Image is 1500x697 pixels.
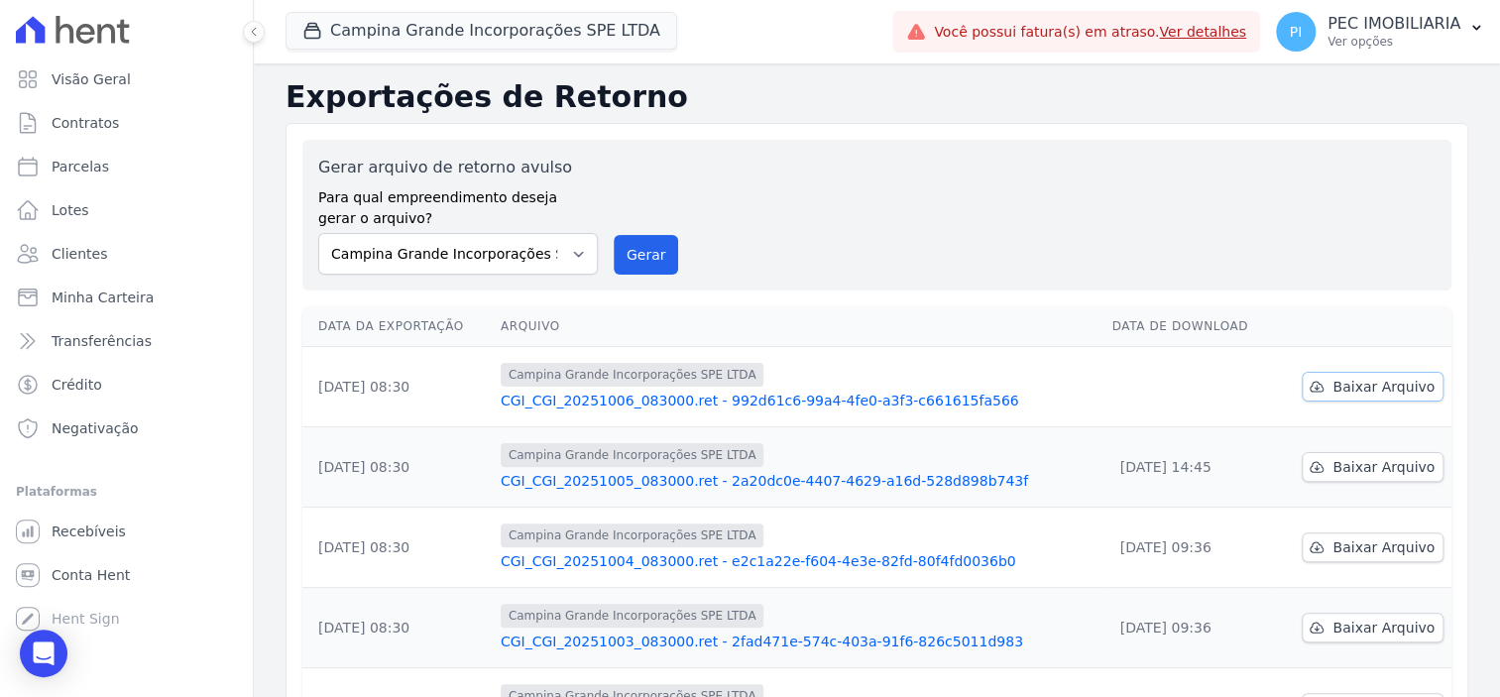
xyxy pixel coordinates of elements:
[614,235,679,275] button: Gerar
[1290,25,1303,39] span: PI
[8,190,245,230] a: Lotes
[1302,532,1443,562] a: Baixar Arquivo
[302,588,493,668] td: [DATE] 08:30
[302,306,493,347] th: Data da Exportação
[302,347,493,427] td: [DATE] 08:30
[501,523,764,547] span: Campina Grande Incorporações SPE LTDA
[52,200,89,220] span: Lotes
[52,288,154,307] span: Minha Carteira
[1159,24,1246,40] a: Ver detalhes
[8,408,245,448] a: Negativação
[8,278,245,317] a: Minha Carteira
[52,565,130,585] span: Conta Hent
[501,391,1096,410] a: CGI_CGI_20251006_083000.ret - 992d61c6-99a4-4fe0-a3f3-c661615fa566
[1332,377,1435,397] span: Baixar Arquivo
[8,555,245,595] a: Conta Hent
[501,443,764,467] span: Campina Grande Incorporações SPE LTDA
[1260,4,1500,59] button: PI PEC IMOBILIARIA Ver opções
[318,179,598,229] label: Para qual empreendimento deseja gerar o arquivo?
[8,321,245,361] a: Transferências
[302,427,493,508] td: [DATE] 08:30
[1103,306,1274,347] th: Data de Download
[286,79,1468,115] h2: Exportações de Retorno
[501,363,764,387] span: Campina Grande Incorporações SPE LTDA
[16,480,237,504] div: Plataformas
[8,512,245,551] a: Recebíveis
[52,157,109,176] span: Parcelas
[501,551,1096,571] a: CGI_CGI_20251004_083000.ret - e2c1a22e-f604-4e3e-82fd-80f4fd0036b0
[1332,457,1435,477] span: Baixar Arquivo
[20,630,67,677] div: Open Intercom Messenger
[52,375,102,395] span: Crédito
[1302,613,1443,642] a: Baixar Arquivo
[501,471,1096,491] a: CGI_CGI_20251005_083000.ret - 2a20dc0e-4407-4629-a16d-528d898b743f
[1327,14,1460,34] p: PEC IMOBILIARIA
[934,22,1246,43] span: Você possui fatura(s) em atraso.
[1332,618,1435,638] span: Baixar Arquivo
[1327,34,1460,50] p: Ver opções
[8,147,245,186] a: Parcelas
[1103,588,1274,668] td: [DATE] 09:36
[1302,372,1443,402] a: Baixar Arquivo
[8,59,245,99] a: Visão Geral
[501,632,1096,651] a: CGI_CGI_20251003_083000.ret - 2fad471e-574c-403a-91f6-826c5011d983
[52,113,119,133] span: Contratos
[302,508,493,588] td: [DATE] 08:30
[1103,427,1274,508] td: [DATE] 14:45
[501,604,764,628] span: Campina Grande Incorporações SPE LTDA
[52,522,126,541] span: Recebíveis
[1103,508,1274,588] td: [DATE] 09:36
[52,331,152,351] span: Transferências
[8,103,245,143] a: Contratos
[8,234,245,274] a: Clientes
[8,365,245,405] a: Crédito
[1332,537,1435,557] span: Baixar Arquivo
[52,69,131,89] span: Visão Geral
[52,418,139,438] span: Negativação
[318,156,598,179] label: Gerar arquivo de retorno avulso
[493,306,1104,347] th: Arquivo
[286,12,677,50] button: Campina Grande Incorporações SPE LTDA
[52,244,107,264] span: Clientes
[1302,452,1443,482] a: Baixar Arquivo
